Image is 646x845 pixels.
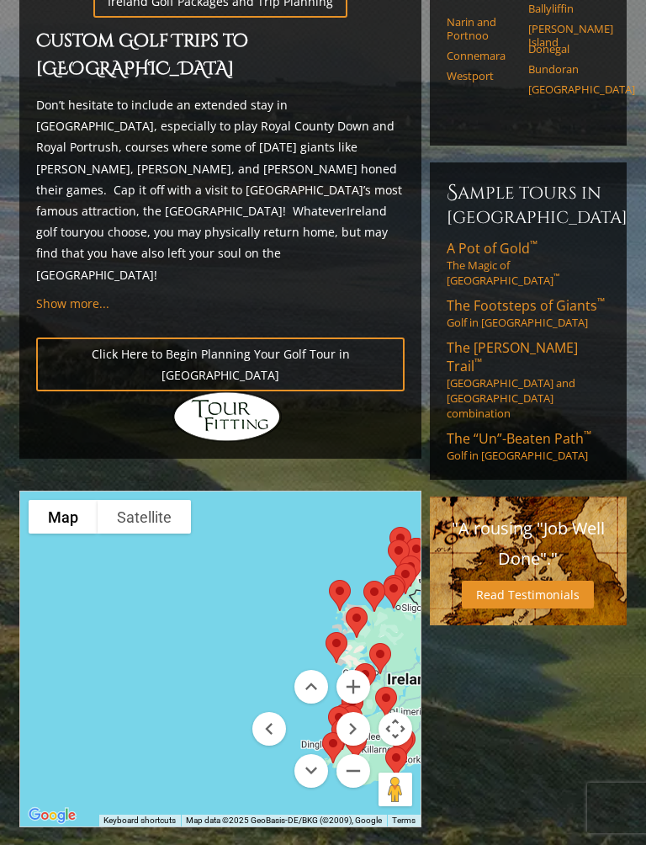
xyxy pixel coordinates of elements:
span: Map data ©2025 GeoBasis-DE/BKG (©2009), Google [186,816,382,825]
a: The “Un”-Beaten Path™Golf in [GEOGRAPHIC_DATA] [447,429,610,463]
a: Westport [447,69,517,82]
h6: Sample Tours in [GEOGRAPHIC_DATA] [447,179,610,229]
span: A Pot of Gold [447,239,537,258]
a: Open this area in Google Maps (opens a new window) [24,805,80,826]
a: Show more... [36,295,109,311]
button: Zoom in [336,670,370,704]
button: Move down [294,754,328,788]
sup: ™ [553,272,559,283]
button: Move left [252,712,286,746]
span: The “Un”-Beaten Path [447,429,591,448]
sup: ™ [530,237,537,252]
img: Hidden Links [172,391,282,442]
a: Terms [392,816,416,825]
a: Connemara [447,49,517,62]
button: Move up [294,670,328,704]
span: The Footsteps of Giants [447,296,605,315]
h2: Custom Golf Trips to [GEOGRAPHIC_DATA] [36,28,405,84]
a: Ballyliffin [528,2,599,15]
sup: ™ [584,428,591,442]
p: "A rousing "Job Well Done"." [447,513,610,574]
a: Read Testimonials [462,581,594,609]
button: Zoom out [336,754,370,788]
a: [GEOGRAPHIC_DATA] [528,82,599,96]
a: Narin and Portnoo [447,15,517,43]
button: Drag Pegman onto the map to open Street View [379,773,412,806]
a: A Pot of Gold™The Magic of [GEOGRAPHIC_DATA]™ [447,239,610,288]
button: Show street map [29,500,98,534]
a: Bundoran [528,62,599,76]
sup: ™ [597,295,605,309]
button: Show satellite imagery [98,500,191,534]
p: Don’t hesitate to include an extended stay in [GEOGRAPHIC_DATA], especially to play Royal County ... [36,94,405,285]
span: The [PERSON_NAME] Trail [447,338,578,375]
button: Keyboard shortcuts [103,815,176,826]
button: Map camera controls [379,712,412,746]
a: [PERSON_NAME] Island [528,22,599,50]
a: The Footsteps of Giants™Golf in [GEOGRAPHIC_DATA] [447,296,610,330]
img: Google [24,805,80,826]
a: Donegal [528,42,599,56]
sup: ™ [474,355,482,369]
a: The [PERSON_NAME] Trail™[GEOGRAPHIC_DATA] and [GEOGRAPHIC_DATA] combination [447,338,610,421]
a: Click Here to Begin Planning Your Golf Tour in [GEOGRAPHIC_DATA] [36,337,405,391]
button: Move right [336,712,370,746]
